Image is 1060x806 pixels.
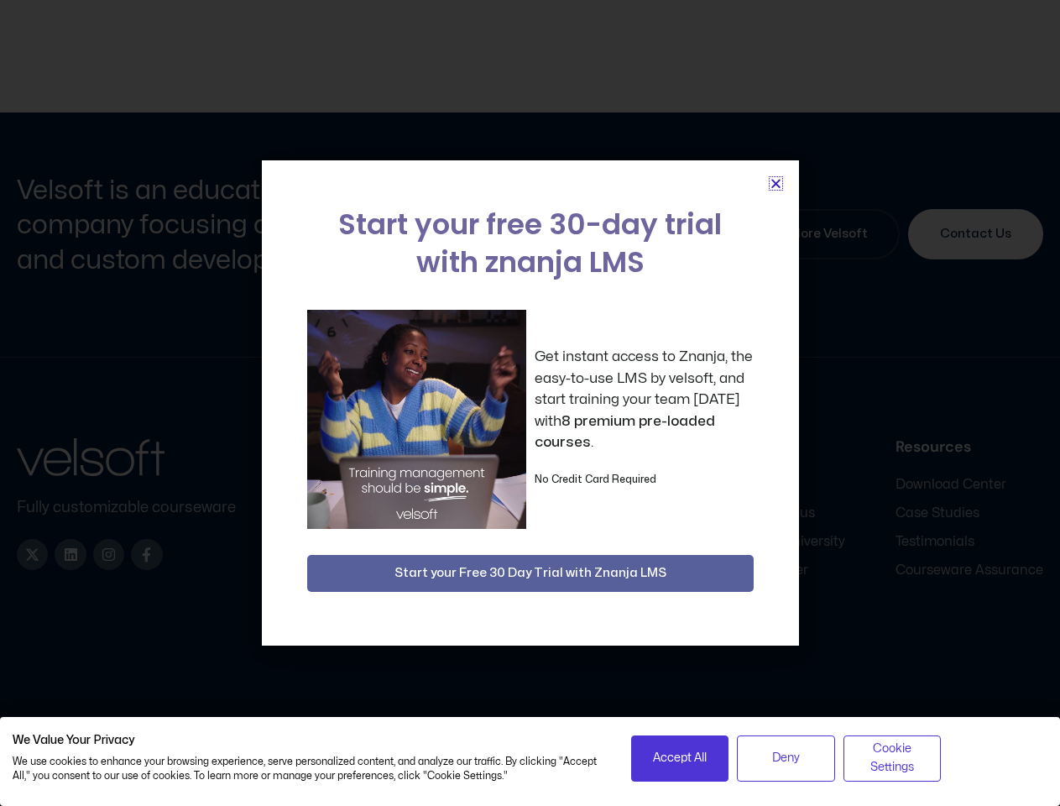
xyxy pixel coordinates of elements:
p: Get instant access to Znanja, the easy-to-use LMS by velsoft, and start training your team [DATE]... [535,346,754,453]
img: a woman sitting at her laptop dancing [307,310,526,529]
h2: We Value Your Privacy [13,733,606,748]
button: Deny all cookies [737,735,835,782]
p: We use cookies to enhance your browsing experience, serve personalized content, and analyze our t... [13,755,606,783]
a: Close [770,177,782,190]
span: Cookie Settings [854,740,931,777]
span: Start your Free 30 Day Trial with Znanja LMS [394,563,666,584]
span: Deny [772,749,800,767]
button: Start your Free 30 Day Trial with Znanja LMS [307,555,754,592]
button: Adjust cookie preferences [843,735,942,782]
h2: Start your free 30-day trial with znanja LMS [307,206,754,281]
button: Accept all cookies [631,735,729,782]
strong: 8 premium pre-loaded courses [535,414,715,450]
strong: No Credit Card Required [535,474,656,484]
span: Accept All [653,749,707,767]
